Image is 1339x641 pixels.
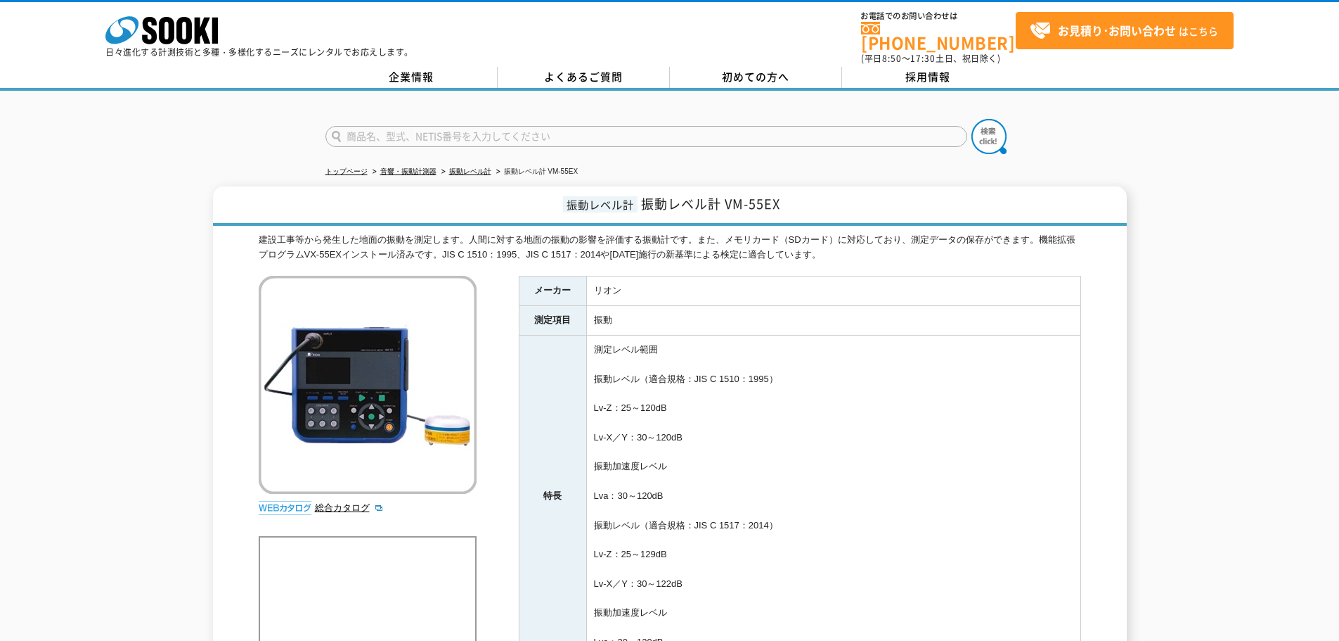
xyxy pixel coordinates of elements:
[325,126,967,147] input: 商品名、型式、NETIS番号を入力してください
[380,167,436,175] a: 音響・振動計測器
[1058,22,1176,39] strong: お見積り･お問い合わせ
[586,306,1080,336] td: 振動
[519,306,586,336] th: 測定項目
[1030,20,1218,42] span: はこちら
[493,165,578,179] li: 振動レベル計 VM-55EX
[641,194,780,213] span: 振動レベル計 VM-55EX
[971,119,1007,154] img: btn_search.png
[325,167,368,175] a: トップページ
[498,67,670,88] a: よくあるご質問
[519,277,586,306] th: メーカー
[1016,12,1234,49] a: お見積り･お問い合わせはこちら
[105,48,413,56] p: 日々進化する計測技術と多種・多様化するニーズにレンタルでお応えします。
[861,12,1016,20] span: お電話でのお問い合わせは
[670,67,842,88] a: 初めての方へ
[722,69,789,84] span: 初めての方へ
[259,276,477,494] img: 振動レベル計 VM-55EX
[882,52,902,65] span: 8:50
[910,52,936,65] span: 17:30
[842,67,1014,88] a: 採用情報
[259,501,311,515] img: webカタログ
[325,67,498,88] a: 企業情報
[315,502,384,513] a: 総合カタログ
[563,196,638,212] span: 振動レベル計
[449,167,491,175] a: 振動レベル計
[861,52,1000,65] span: (平日 ～ 土日、祝日除く)
[861,22,1016,51] a: [PHONE_NUMBER]
[586,277,1080,306] td: リオン
[259,233,1081,262] div: 建設工事等から発生した地面の振動を測定します。人間に対する地面の振動の影響を評価する振動計です。また、メモリカード（SDカード）に対応しており、測定データの保存ができます。機能拡張プログラムVX...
